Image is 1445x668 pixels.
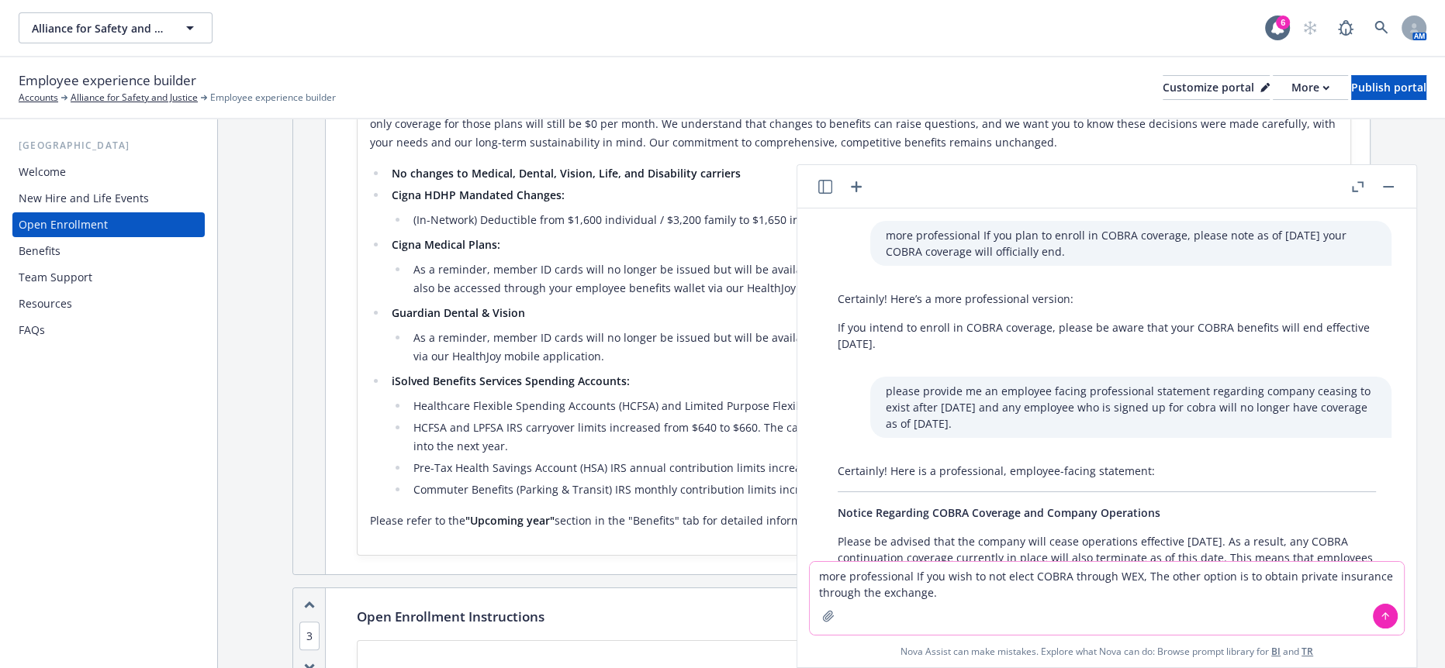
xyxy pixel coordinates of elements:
li: HCFSA and LPFSA IRS carryover limits increased from $640 to $660. The carryover option allows you... [409,418,1338,456]
span: Employee experience builder [19,71,196,91]
button: Alliance for Safety and Justice [19,12,213,43]
div: New Hire and Life Events [19,186,149,211]
p: Please be advised that the company will cease operations effective [DATE]. As a result, any COBRA... [838,533,1376,582]
div: Open Enrollment [19,212,108,237]
strong: Cigna HDHP Mandated Changes: [392,188,565,202]
button: Customize portal [1163,75,1270,100]
div: More [1291,76,1329,99]
div: Resources [19,291,72,316]
a: Search [1366,12,1397,43]
button: 3 [299,628,320,644]
a: New Hire and Life Events [12,186,205,211]
textarea: more professional If you wish to not elect COBRA through WEX, The other option is to obtain priva... [810,562,1404,635]
li: Commuter Benefits (Parking & Transit) IRS monthly contribution limits increased from $315 to $325. [409,480,1338,499]
a: Start snowing [1295,12,1326,43]
li: (In-Network) Deductible from $1,600 individual / $3,200 family to $1,650 individual / $3,300 family [409,211,1338,229]
span: Alliance for Safety and Justice [32,20,166,36]
div: FAQs [19,318,45,343]
strong: Cigna Medical Plans: [392,237,500,252]
div: Welcome [19,160,66,184]
span: Nova Assist can make mistakes. Explore what Nova can do: Browse prompt library for and [804,635,1410,667]
a: BI [1271,645,1281,658]
a: Welcome [12,160,205,184]
li: Pre-Tax Health Savings Account (HSA) IRS annual contribution limits increased from $4,150 individ... [409,459,1338,477]
strong: iSolved Benefits Services Spending Accounts: [392,374,630,388]
button: More [1273,75,1348,100]
p: more professional If you plan to enroll in COBRA coverage, please note as of [DATE] your COBRA co... [886,227,1376,260]
li: As a reminder, member ID cards will no longer be issued but will be available online at . ID card... [409,329,1338,366]
div: Benefits [19,239,60,263]
div: Team Support [19,265,92,290]
p: Certainly! Here is a professional, employee-facing statement: [838,463,1376,479]
a: Resources [12,291,205,316]
strong: No changes to Medical, Dental, Vision, Life, and Disability carriers [392,166,741,181]
button: Publish portal [1351,75,1426,100]
div: Publish portal [1351,76,1426,99]
span: Employee experience builder [210,91,336,105]
div: [GEOGRAPHIC_DATA] [12,138,205,153]
p: Please refer to the section in the "Benefits" tab for detailed information about plan coverage, c... [370,511,1338,530]
strong: "Upcoming year" [465,513,555,528]
p: please provide me an employee facing professional statement regarding company ceasing to exist af... [886,383,1376,432]
a: Team Support [12,265,205,290]
li: As a reminder, member ID cards will no longer be issued but will be available upon request at or ... [409,260,1338,298]
div: Customize portal [1163,76,1270,99]
a: Report a Bug [1330,12,1361,43]
p: Certainly! Here’s a more professional version: [838,291,1376,307]
p: If you intend to enroll in COBRA coverage, please be aware that your COBRA benefits will end effe... [838,319,1376,352]
a: Benefits [12,239,205,263]
a: Alliance for Safety and Justice [71,91,198,105]
a: Accounts [19,91,58,105]
p: Open Enrollment Instructions [357,607,544,627]
li: Healthcare Flexible Spending Accounts (HCFSA) and Limited Purpose Flexible Spending Accounts (LPF... [409,397,1338,415]
a: FAQs [12,318,205,343]
a: Open Enrollment [12,212,205,237]
strong: Guardian Dental & Vision [392,305,525,320]
div: 6 [1276,15,1290,29]
span: Notice Regarding COBRA Coverage and Company Operations [838,505,1160,520]
a: TR [1302,645,1313,658]
span: 3 [299,622,320,650]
